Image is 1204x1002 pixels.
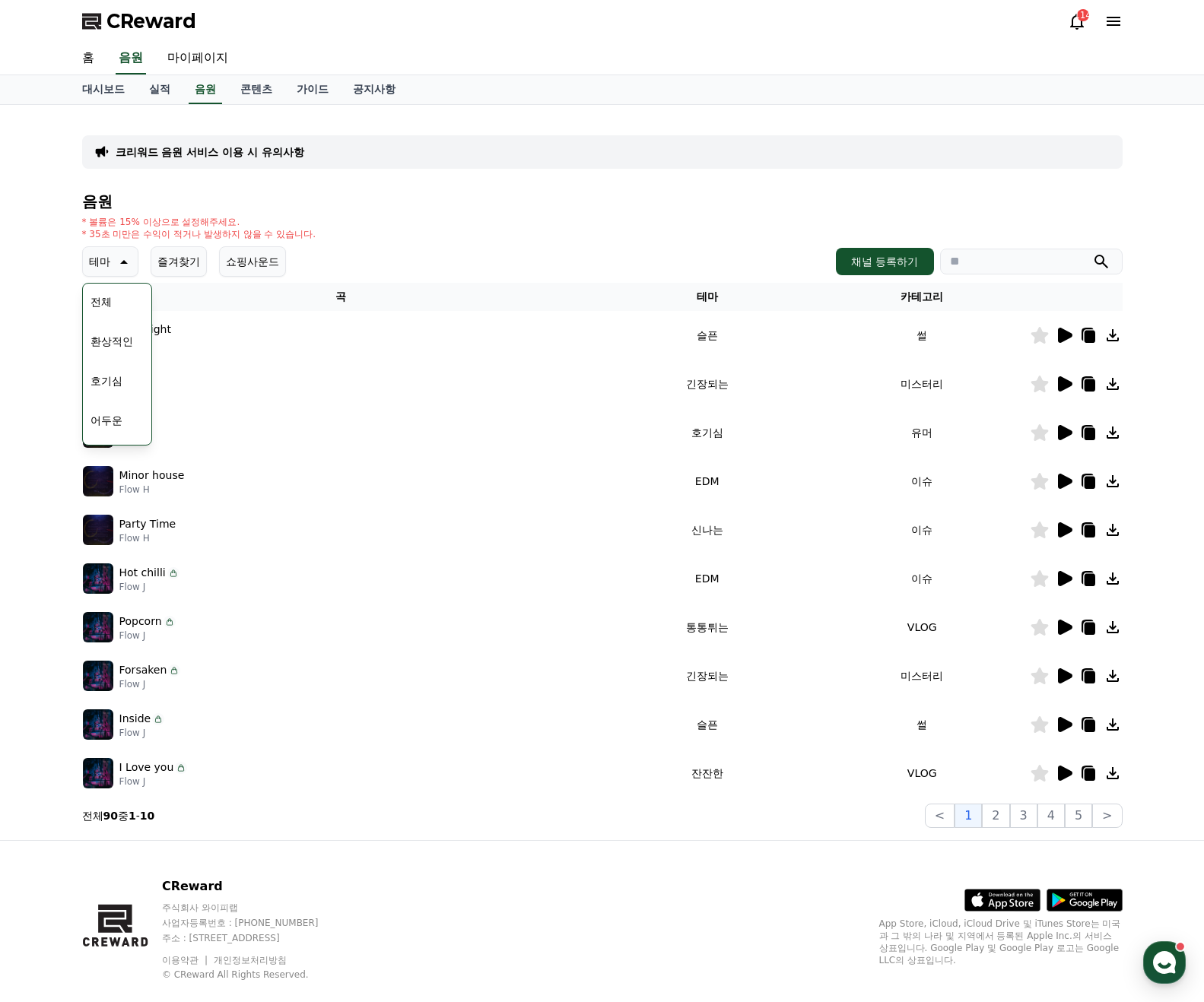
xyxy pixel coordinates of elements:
[599,457,815,506] td: EDM
[82,246,138,277] button: 테마
[119,759,174,775] p: I Love you
[1037,804,1065,828] button: 4
[284,75,341,104] a: 가이드
[82,283,600,311] th: 곡
[982,804,1009,828] button: 2
[84,404,129,437] button: 어두운
[341,75,408,104] a: 공지사항
[815,360,1030,408] td: 미스터리
[1065,804,1092,828] button: 5
[70,43,106,75] a: 홈
[119,711,151,727] p: Inside
[116,144,304,160] a: 크리워드 음원 서비스 이용 시 유의사항
[1068,12,1086,30] a: 114
[815,652,1030,700] td: 미스터리
[129,810,136,822] strong: 1
[162,902,348,914] p: 주식회사 와이피랩
[89,251,110,272] p: 테마
[119,614,162,629] p: Popcorn
[119,775,188,788] p: Flow J
[599,554,815,603] td: EDM
[155,43,240,75] a: 마이페이지
[836,248,933,275] button: 채널 등록하기
[925,804,955,828] button: <
[162,917,348,929] p: 사업자등록번호 : [PHONE_NUMBER]
[955,804,982,828] button: 1
[82,216,316,228] p: * 볼륨은 15% 이상으로 설정해주세요.
[82,228,316,240] p: * 35초 미만은 수익이 적거나 발생하지 않을 수 있습니다.
[119,565,166,581] p: Hot chilli
[599,506,815,554] td: 신나는
[116,43,146,75] a: 음원
[82,193,1123,210] h4: 음원
[119,727,165,739] p: Flow J
[119,322,171,338] p: Sad Night
[84,364,129,398] button: 호기심
[119,629,176,642] p: Flow J
[119,678,181,690] p: Flow J
[140,810,154,822] strong: 10
[119,662,167,678] p: Forsaken
[815,311,1030,360] td: 썰
[151,246,207,277] button: 즐겨찾기
[119,484,185,496] p: Flow H
[599,311,815,360] td: 슬픈
[214,955,287,966] a: 개인정보처리방침
[83,515,113,545] img: music
[83,709,113,740] img: music
[82,9,196,33] a: CReward
[119,516,176,532] p: Party Time
[815,506,1030,554] td: 이슈
[83,563,113,594] img: music
[815,554,1030,603] td: 이슈
[83,612,113,642] img: music
[119,581,179,593] p: Flow J
[815,603,1030,652] td: VLOG
[162,955,210,966] a: 이용약관
[599,749,815,797] td: 잔잔한
[219,246,286,277] button: 쇼핑사운드
[189,75,222,104] a: 음원
[84,285,118,319] button: 전체
[599,408,815,457] td: 호기심
[162,877,348,896] p: CReward
[83,758,113,788] img: music
[599,603,815,652] td: 통통튀는
[815,700,1030,749] td: 썰
[815,457,1030,506] td: 이슈
[599,652,815,700] td: 긴장되는
[83,661,113,691] img: music
[137,75,183,104] a: 실적
[103,810,118,822] strong: 90
[879,918,1123,966] p: App Store, iCloud, iCloud Drive 및 iTunes Store는 미국과 그 밖의 나라 및 지역에서 등록된 Apple Inc.의 서비스 상표입니다. Goo...
[70,75,137,104] a: 대시보드
[83,466,113,496] img: music
[162,969,348,981] p: © CReward All Rights Reserved.
[228,75,284,104] a: 콘텐츠
[1010,804,1037,828] button: 3
[119,532,176,544] p: Flow H
[599,283,815,311] th: 테마
[84,325,139,358] button: 환상적인
[119,468,185,484] p: Minor house
[82,808,155,823] p: 전체 중 -
[1077,9,1089,21] div: 114
[815,749,1030,797] td: VLOG
[599,360,815,408] td: 긴장되는
[815,283,1030,311] th: 카테고리
[1092,804,1122,828] button: >
[106,9,196,33] span: CReward
[599,700,815,749] td: 슬픈
[162,932,348,944] p: 주소 : [STREET_ADDRESS]
[815,408,1030,457] td: 유머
